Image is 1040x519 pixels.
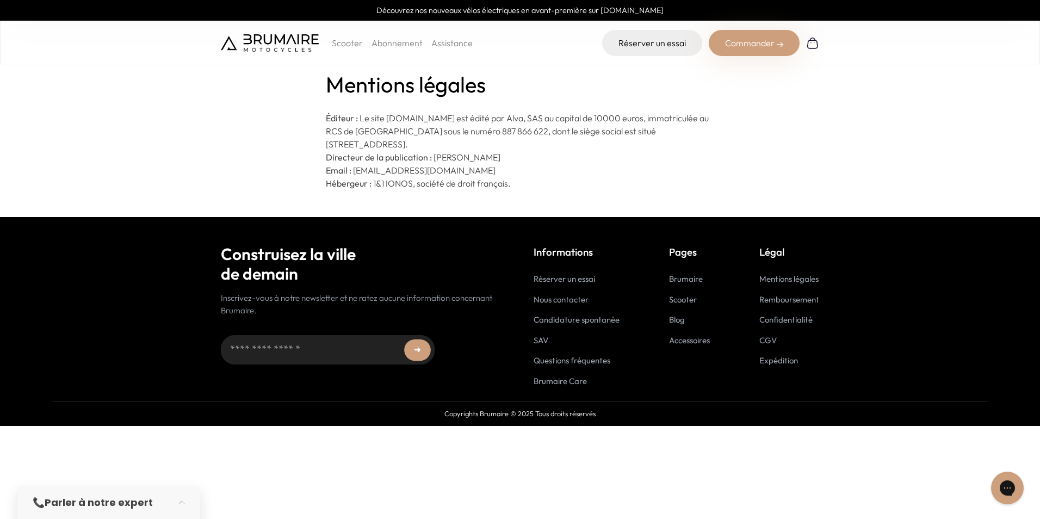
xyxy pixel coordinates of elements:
[759,335,777,345] a: CGV
[759,244,819,259] p: Légal
[221,244,506,283] h2: Construisez la ville de demain
[759,274,819,284] a: Mentions légales
[52,409,988,419] p: Copyrights Brumaire © 2025 Tous droits réservés
[759,294,819,305] a: Remboursement
[326,164,715,177] p: [EMAIL_ADDRESS][DOMAIN_NAME]
[326,113,358,123] strong: Éditeur :
[404,339,431,361] button: ➜
[534,355,610,366] a: Questions fréquentes
[221,335,435,364] input: Adresse email...
[221,34,319,52] img: Brumaire Motocycles
[669,274,703,284] a: Brumaire
[326,152,432,163] strong: Directeur de la publication :
[759,355,798,366] a: Expédition
[326,165,351,176] strong: Email :
[669,244,710,259] p: Pages
[326,112,715,151] p: Le site [DOMAIN_NAME] est édité par Alva, SAS au capital de 10000 euros, immatriculée au RCS d...
[326,68,715,101] h1: Mentions légales
[709,30,800,56] div: Commander
[669,294,697,305] a: Scooter
[332,36,363,50] p: Scooter
[326,151,715,164] p: [PERSON_NAME]
[602,30,702,56] a: Réserver un essai
[372,38,423,48] a: Abonnement
[806,36,819,50] img: Panier
[326,177,715,190] p: 1&1 IONOS, société de droit français.
[534,244,620,259] p: Informations
[326,178,372,189] strong: Hébergeur :
[669,335,710,345] a: Accessoires
[986,468,1029,508] iframe: Gorgias live chat messenger
[534,376,587,386] a: Brumaire Care
[669,314,685,325] a: Blog
[534,335,548,345] a: SAV
[759,314,813,325] a: Confidentialité
[431,38,473,48] a: Assistance
[534,294,589,305] a: Nous contacter
[777,41,783,48] img: right-arrow-2.png
[221,292,506,317] p: Inscrivez-vous à notre newsletter et ne ratez aucune information concernant Brumaire.
[534,314,620,325] a: Candidature spontanée
[534,274,595,284] a: Réserver un essai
